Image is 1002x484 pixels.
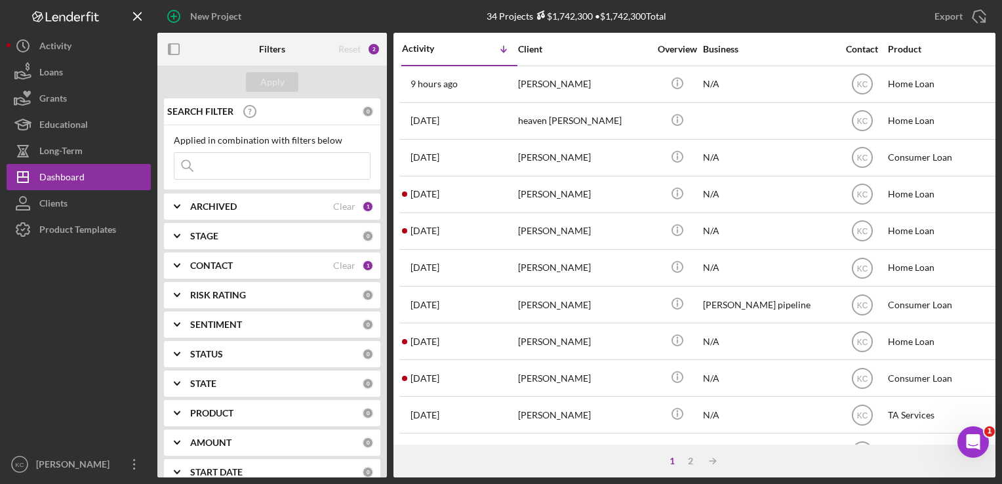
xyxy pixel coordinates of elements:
[411,410,439,420] time: 2025-08-21 19:13
[39,33,71,62] div: Activity
[362,106,374,117] div: 0
[7,33,151,59] button: Activity
[703,287,834,322] div: [PERSON_NAME] pipeline
[652,44,702,54] div: Overview
[190,408,233,418] b: PRODUCT
[7,111,151,138] button: Educational
[856,411,868,420] text: KC
[518,324,649,359] div: [PERSON_NAME]
[518,104,649,138] div: heaven [PERSON_NAME]
[33,451,118,481] div: [PERSON_NAME]
[411,189,439,199] time: 2025-09-23 22:38
[190,437,231,448] b: AMOUNT
[411,300,439,310] time: 2025-09-15 19:35
[39,59,63,89] div: Loans
[362,289,374,301] div: 0
[856,227,868,236] text: KC
[703,140,834,175] div: N/A
[518,177,649,212] div: [PERSON_NAME]
[703,324,834,359] div: N/A
[333,260,355,271] div: Clear
[362,260,374,272] div: 1
[333,201,355,212] div: Clear
[7,451,151,477] button: KC[PERSON_NAME]
[934,3,963,30] div: Export
[411,152,439,163] time: 2025-09-25 18:51
[190,349,223,359] b: STATUS
[703,397,834,432] div: N/A
[703,361,834,395] div: N/A
[856,374,868,383] text: KC
[957,426,989,458] iframe: Intercom live chat
[518,44,649,54] div: Client
[259,44,285,54] b: Filters
[856,264,868,273] text: KC
[39,138,83,167] div: Long-Term
[856,80,868,89] text: KC
[533,10,593,22] div: $1,742,300
[856,300,868,310] text: KC
[39,85,67,115] div: Grants
[856,337,868,346] text: KC
[39,190,68,220] div: Clients
[7,164,151,190] button: Dashboard
[402,43,460,54] div: Activity
[39,216,116,246] div: Product Templates
[518,140,649,175] div: [PERSON_NAME]
[411,226,439,236] time: 2025-09-21 15:10
[362,378,374,390] div: 0
[167,106,233,117] b: SEARCH FILTER
[518,434,649,469] div: [PERSON_NAME]
[157,3,254,30] button: New Project
[411,373,439,384] time: 2025-09-09 04:26
[703,251,834,285] div: N/A
[518,251,649,285] div: [PERSON_NAME]
[7,216,151,243] button: Product Templates
[362,319,374,331] div: 0
[411,79,458,89] time: 2025-10-09 13:51
[367,43,380,56] div: 2
[190,290,246,300] b: RISK RATING
[338,44,361,54] div: Reset
[703,434,834,469] div: N/A
[703,177,834,212] div: N/A
[518,361,649,395] div: [PERSON_NAME]
[362,201,374,212] div: 1
[703,214,834,249] div: N/A
[681,456,700,466] div: 2
[362,437,374,449] div: 0
[7,138,151,164] button: Long-Term
[362,230,374,242] div: 0
[190,378,216,389] b: STATE
[190,260,233,271] b: CONTACT
[174,135,371,146] div: Applied in combination with filters below
[190,319,242,330] b: SENTIMENT
[7,85,151,111] button: Grants
[518,214,649,249] div: [PERSON_NAME]
[7,190,151,216] button: Clients
[921,3,995,30] button: Export
[856,190,868,199] text: KC
[39,111,88,141] div: Educational
[190,201,237,212] b: ARCHIVED
[518,397,649,432] div: [PERSON_NAME]
[7,59,151,85] button: Loans
[856,153,868,163] text: KC
[518,67,649,102] div: [PERSON_NAME]
[411,115,439,126] time: 2025-10-02 21:28
[15,461,24,468] text: KC
[260,72,285,92] div: Apply
[190,3,241,30] div: New Project
[362,407,374,419] div: 0
[856,117,868,126] text: KC
[190,231,218,241] b: STAGE
[518,287,649,322] div: [PERSON_NAME]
